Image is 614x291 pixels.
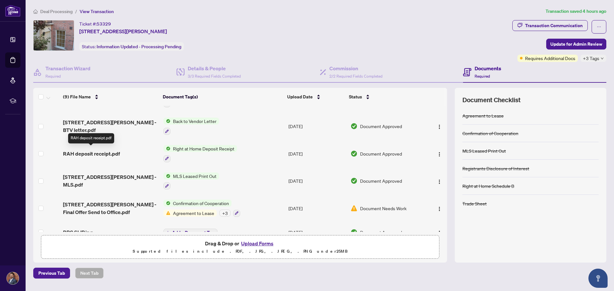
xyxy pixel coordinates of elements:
span: Back to Vendor Letter [170,118,219,125]
div: Status: [79,42,184,51]
img: Logo [437,152,442,157]
img: Status Icon [163,172,170,180]
th: Status [346,88,423,106]
span: Agreement to Lease [170,210,217,217]
img: IMG-C12385785_1.jpg [34,20,74,50]
span: Required [45,74,61,79]
span: 2/2 Required Fields Completed [329,74,382,79]
span: plus [166,231,169,234]
span: Required [475,74,490,79]
h4: Transaction Wizard [45,65,91,72]
span: +3 Tags [583,55,599,62]
button: Previous Tab [33,268,70,279]
td: [DATE] [286,140,348,167]
button: Add a Document Tag [163,229,217,236]
span: Upload Date [287,93,313,100]
span: [STREET_ADDRESS][PERSON_NAME] [79,27,167,35]
div: MLS Leased Print Out [462,147,506,154]
td: [DATE] [286,112,348,140]
button: Logo [434,176,445,186]
span: RBC SLIP.jpg [63,228,93,236]
span: Drag & Drop orUpload FormsSupported files include .PDF, .JPG, .JPEG, .PNG under25MB [41,235,439,259]
th: (9) File Name [60,88,160,106]
button: Logo [434,203,445,213]
span: Information Updated - Processing Pending [97,44,181,50]
button: Update for Admin Review [546,39,606,50]
span: 53329 [97,21,111,27]
article: Transaction saved 4 hours ago [546,8,606,15]
span: Requires Additional Docs [525,55,575,62]
span: (9) File Name [63,93,91,100]
span: [STREET_ADDRESS][PERSON_NAME] - MLS.pdf [63,173,158,188]
span: Document Approved [360,229,402,236]
img: Status Icon [163,210,170,217]
span: Right at Home Deposit Receipt [170,145,237,152]
span: Add a Document Tag [172,230,215,235]
div: Agreement to Lease [462,112,504,119]
div: Transaction Communication [525,20,583,31]
h4: Details & People [188,65,241,72]
span: Document Approved [360,150,402,157]
div: Confirmation of Cooperation [462,130,518,137]
button: Transaction Communication [512,20,588,31]
span: Confirmation of Cooperation [170,200,232,207]
img: Logo [437,230,442,235]
button: Logo [434,149,445,159]
span: [STREET_ADDRESS][PERSON_NAME] - BTV letter.pdf [63,119,158,134]
button: Status IconMLS Leased Print Out [163,172,219,190]
div: Right at Home Schedule B [462,182,514,189]
span: View Transaction [80,9,114,14]
span: 3/3 Required Fields Completed [188,74,241,79]
th: Upload Date [285,88,346,106]
button: Logo [434,121,445,131]
td: [DATE] [286,167,348,195]
li: / [75,8,77,15]
div: Trade Sheet [462,200,487,207]
div: Ticket #: [79,20,111,27]
span: Deal Processing [40,9,73,14]
span: Document Needs Work [360,205,406,212]
span: Drag & Drop or [205,239,275,248]
span: Status [349,93,362,100]
span: ellipsis [597,25,601,29]
button: Open asap [588,269,608,288]
img: Document Status [350,123,358,130]
button: Status IconConfirmation of CooperationStatus IconAgreement to Lease+3 [163,200,240,217]
img: Status Icon [163,200,170,207]
span: [STREET_ADDRESS][PERSON_NAME] - Final Offer Send to Office.pdf [63,201,158,216]
button: Logo [434,227,445,237]
h4: Documents [475,65,501,72]
div: Registrants Disclosure of Interest [462,165,529,172]
img: Logo [437,206,442,211]
img: Document Status [350,177,358,184]
span: down [601,57,604,60]
img: Profile Icon [7,272,19,284]
div: + 3 [219,210,231,217]
span: RAH deposit receipt.pdf [63,150,120,157]
img: Logo [437,124,442,129]
img: Status Icon [163,118,170,125]
span: Document Approved [360,177,402,184]
img: Logo [437,179,442,184]
img: Document Status [350,150,358,157]
button: Status IconRight at Home Deposit Receipt [163,145,237,162]
img: Document Status [350,205,358,212]
span: Document Checklist [462,96,521,104]
h4: Commission [329,65,382,72]
img: logo [5,5,20,17]
span: MLS Leased Print Out [170,172,219,180]
td: [DATE] [286,222,348,242]
button: Status IconBack to Vendor Letter [163,118,219,135]
th: Document Tag(s) [160,88,285,106]
button: Upload Forms [239,239,275,248]
span: Previous Tab [38,268,65,278]
img: Status Icon [163,145,170,152]
td: [DATE] [286,195,348,222]
button: Next Tab [75,268,104,279]
span: Update for Admin Review [550,39,602,49]
button: Add a Document Tag [163,228,217,236]
p: Supported files include .PDF, .JPG, .JPEG, .PNG under 25 MB [45,248,435,255]
div: RAH deposit receipt.pdf [68,133,114,143]
img: Document Status [350,229,358,236]
span: home [33,9,38,14]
